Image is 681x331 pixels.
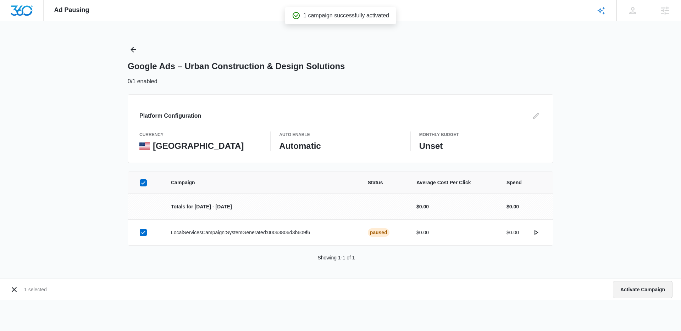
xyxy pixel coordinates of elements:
span: Ad Pausing [54,6,89,14]
div: Paused [368,228,389,237]
span: Average Cost Per Click [416,179,489,186]
p: Showing 1-1 of 1 [317,254,355,262]
button: Cancel [9,284,20,295]
p: $0.00 [416,203,489,211]
span: Campaign [171,179,351,186]
p: Auto Enable [279,131,402,138]
p: Totals for [DATE] - [DATE] [171,203,351,211]
button: Activate Campaign [613,281,672,298]
button: Back [128,44,139,55]
p: 1 campaign successfully activated [303,11,389,20]
p: Unset [419,141,542,151]
p: $0.00 [416,229,489,236]
p: 1 selected [24,286,47,293]
button: Edit [530,110,542,122]
p: 0/1 enabled [128,77,157,86]
h3: Platform Configuration [139,112,201,120]
p: [GEOGRAPHIC_DATA] [153,141,244,151]
span: Spend [506,179,542,186]
img: United States [139,142,150,150]
span: Status [368,179,399,186]
h1: Google Ads – Urban Construction & Design Solutions [128,61,345,72]
button: actions.activate [530,227,542,238]
p: Monthly Budget [419,131,542,138]
p: currency [139,131,262,138]
p: Automatic [279,141,402,151]
p: $0.00 [506,203,519,211]
p: $0.00 [506,229,519,236]
p: LocalServicesCampaign:SystemGenerated:00063806d3b609f6 [171,229,351,236]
